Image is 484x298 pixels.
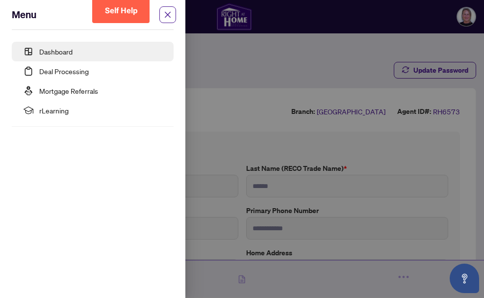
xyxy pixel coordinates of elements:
[39,67,89,76] a: Deal Processing
[12,8,162,22] div: Menu
[162,9,174,21] button: Close
[39,47,73,56] a: Dashboard
[39,101,166,120] span: rLearning
[159,6,176,23] span: close
[39,86,98,95] a: Mortgage Referrals
[450,264,479,293] button: Open asap
[105,6,138,15] span: Self Help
